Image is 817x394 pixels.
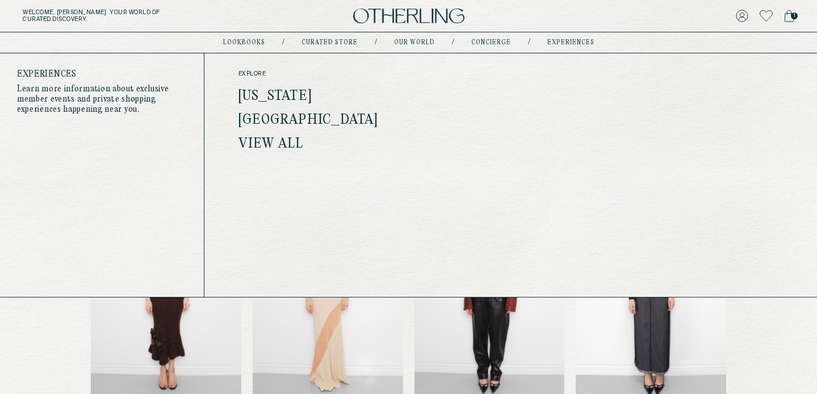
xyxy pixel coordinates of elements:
[223,40,265,45] a: lookbooks
[238,113,378,128] a: [GEOGRAPHIC_DATA]
[17,70,187,78] h4: Experiences
[784,8,794,24] a: 1
[394,40,435,45] a: Our world
[452,38,454,47] div: /
[547,40,594,45] a: experiences
[528,38,530,47] div: /
[471,40,511,45] a: concierge
[301,40,358,45] a: Curated store
[353,9,464,24] img: logo
[791,12,798,19] span: 1
[238,70,426,77] span: explore
[17,84,187,115] p: Learn more information about exclusive member events and private shopping experiences happening n...
[238,89,312,104] a: [US_STATE]
[282,38,284,47] div: /
[23,9,254,23] h5: Welcome, [PERSON_NAME] . Your world of curated discovery.
[375,38,377,47] div: /
[238,137,304,152] a: View all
